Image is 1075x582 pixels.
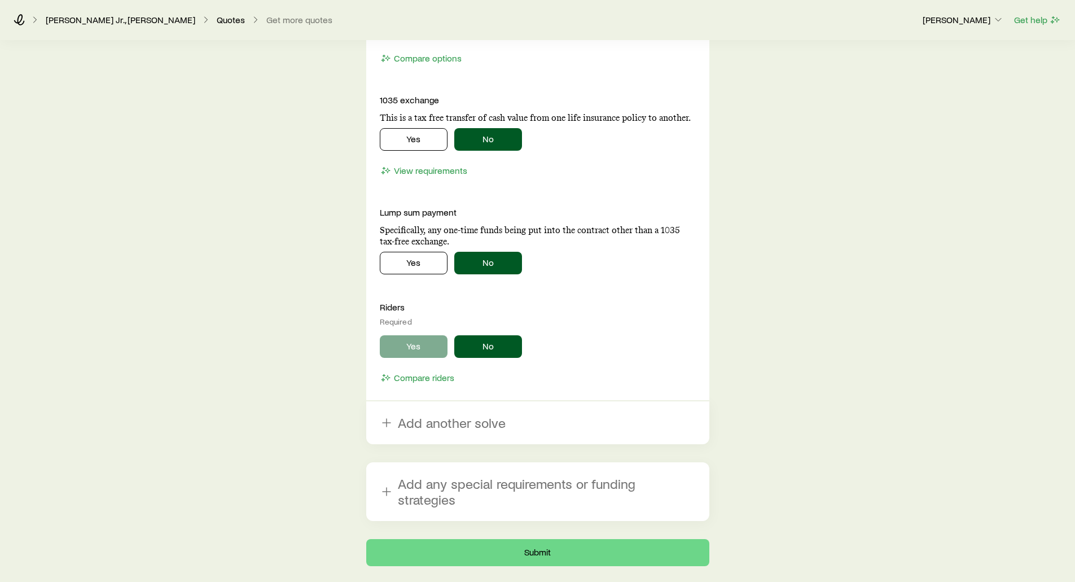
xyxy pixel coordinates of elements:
[380,52,462,65] button: Compare options
[380,112,696,124] p: This is a tax free transfer of cash value from one life insurance policy to another.
[380,252,447,274] button: Yes
[380,225,696,247] p: Specifically, any one-time funds being put into the contract other than a 1035 tax-free exchange.
[380,94,696,106] p: 1035 exchange
[366,539,709,566] button: Submit
[366,401,709,444] button: Add another solve
[216,15,245,25] a: Quotes
[454,335,522,358] button: No
[454,252,522,274] button: No
[454,128,522,151] button: No
[380,371,455,384] button: Compare riders
[380,128,447,151] button: Yes
[266,15,333,25] button: Get more quotes
[1013,14,1061,27] button: Get help
[380,164,468,177] button: View requirements
[380,317,696,326] div: Required
[380,335,447,358] button: Yes
[922,14,1004,27] button: [PERSON_NAME]
[923,14,1004,25] p: [PERSON_NAME]
[45,15,196,25] a: [PERSON_NAME] Jr., [PERSON_NAME]
[380,301,696,313] p: Riders
[380,207,696,218] p: Lump sum payment
[366,462,709,521] button: Add any special requirements or funding strategies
